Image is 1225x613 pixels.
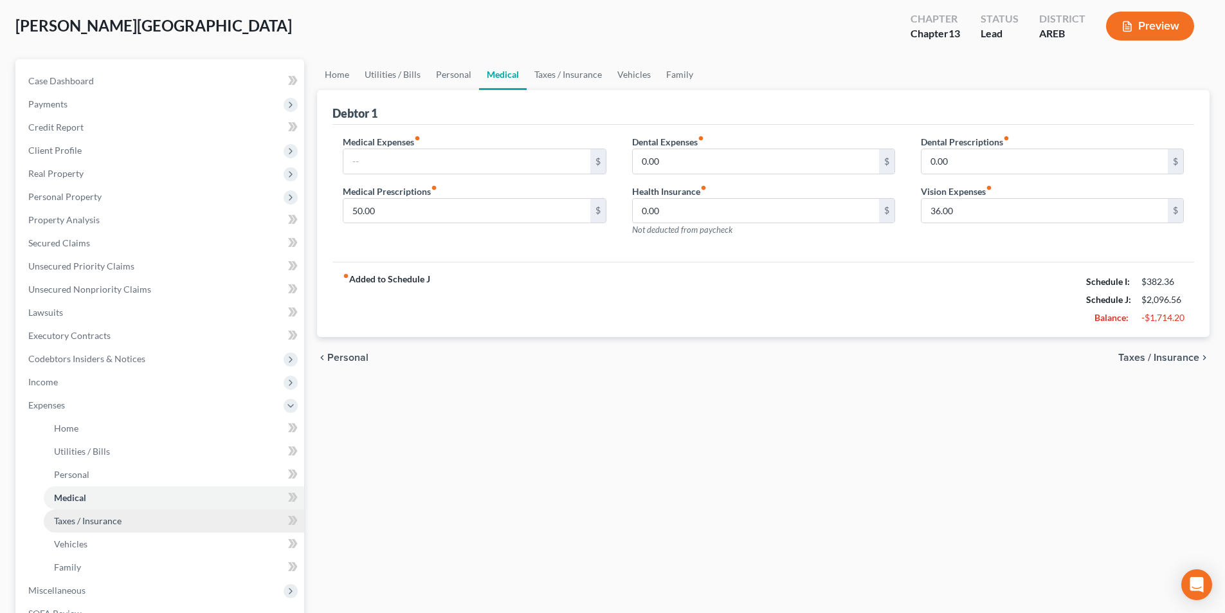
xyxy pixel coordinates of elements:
[18,278,304,301] a: Unsecured Nonpriority Claims
[1141,275,1184,288] div: $382.36
[28,353,145,364] span: Codebtors Insiders & Notices
[428,59,479,90] a: Personal
[54,492,86,503] span: Medical
[18,116,304,139] a: Credit Report
[28,214,100,225] span: Property Analysis
[357,59,428,90] a: Utilities / Bills
[44,556,304,579] a: Family
[18,324,304,347] a: Executory Contracts
[332,105,377,121] div: Debtor 1
[479,59,527,90] a: Medical
[414,135,421,142] i: fiber_manual_record
[18,69,304,93] a: Case Dashboard
[343,273,430,327] strong: Added to Schedule J
[28,585,86,596] span: Miscellaneous
[15,16,292,35] span: [PERSON_NAME][GEOGRAPHIC_DATA]
[28,399,65,410] span: Expenses
[981,26,1019,41] div: Lead
[28,122,84,133] span: Credit Report
[317,59,357,90] a: Home
[343,135,421,149] label: Medical Expenses
[1141,293,1184,306] div: $2,096.56
[911,26,960,41] div: Chapter
[44,463,304,486] a: Personal
[1118,352,1199,363] span: Taxes / Insurance
[921,199,1168,223] input: --
[28,284,151,295] span: Unsecured Nonpriority Claims
[54,446,110,457] span: Utilities / Bills
[44,417,304,440] a: Home
[1039,12,1085,26] div: District
[28,376,58,387] span: Income
[633,149,879,174] input: --
[1094,312,1129,323] strong: Balance:
[610,59,658,90] a: Vehicles
[317,352,327,363] i: chevron_left
[44,440,304,463] a: Utilities / Bills
[28,191,102,202] span: Personal Property
[343,273,349,279] i: fiber_manual_record
[632,135,704,149] label: Dental Expenses
[44,533,304,556] a: Vehicles
[18,232,304,255] a: Secured Claims
[921,149,1168,174] input: --
[879,199,894,223] div: $
[921,185,992,198] label: Vision Expenses
[18,255,304,278] a: Unsecured Priority Claims
[54,538,87,549] span: Vehicles
[1086,294,1131,305] strong: Schedule J:
[1003,135,1010,142] i: fiber_manual_record
[431,185,437,191] i: fiber_manual_record
[632,185,707,198] label: Health Insurance
[18,208,304,232] a: Property Analysis
[28,98,68,109] span: Payments
[986,185,992,191] i: fiber_manual_record
[1168,199,1183,223] div: $
[44,486,304,509] a: Medical
[343,149,590,174] input: --
[700,185,707,191] i: fiber_manual_record
[54,515,122,526] span: Taxes / Insurance
[921,135,1010,149] label: Dental Prescriptions
[1199,352,1210,363] i: chevron_right
[54,423,78,434] span: Home
[911,12,960,26] div: Chapter
[632,224,732,235] span: Not deducted from paycheck
[1141,311,1184,324] div: -$1,714.20
[1086,276,1130,287] strong: Schedule I:
[343,199,590,223] input: --
[1168,149,1183,174] div: $
[28,75,94,86] span: Case Dashboard
[28,330,111,341] span: Executory Contracts
[54,562,81,572] span: Family
[590,149,606,174] div: $
[590,199,606,223] div: $
[28,168,84,179] span: Real Property
[527,59,610,90] a: Taxes / Insurance
[44,509,304,533] a: Taxes / Insurance
[1039,26,1085,41] div: AREB
[327,352,368,363] span: Personal
[1181,569,1212,600] div: Open Intercom Messenger
[343,185,437,198] label: Medical Prescriptions
[981,12,1019,26] div: Status
[658,59,701,90] a: Family
[54,469,89,480] span: Personal
[879,149,894,174] div: $
[18,301,304,324] a: Lawsuits
[698,135,704,142] i: fiber_manual_record
[28,261,134,271] span: Unsecured Priority Claims
[28,237,90,248] span: Secured Claims
[633,199,879,223] input: --
[948,27,960,39] span: 13
[317,352,368,363] button: chevron_left Personal
[28,145,82,156] span: Client Profile
[1106,12,1194,41] button: Preview
[28,307,63,318] span: Lawsuits
[1118,352,1210,363] button: Taxes / Insurance chevron_right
